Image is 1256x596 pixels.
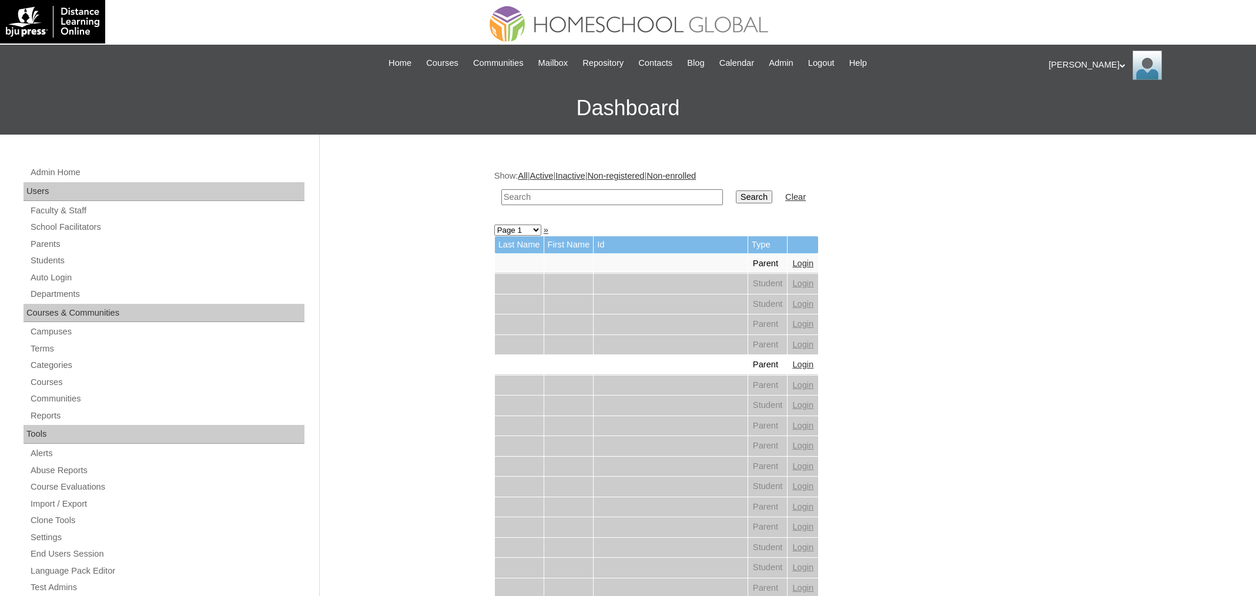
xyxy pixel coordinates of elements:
[792,340,813,349] a: Login
[632,56,678,70] a: Contacts
[792,543,813,552] a: Login
[420,56,464,70] a: Courses
[687,56,704,70] span: Blog
[532,56,574,70] a: Mailbox
[792,360,813,369] a: Login
[792,279,813,288] a: Login
[792,461,813,471] a: Login
[748,335,788,355] td: Parent
[714,56,760,70] a: Calendar
[29,287,304,302] a: Departments
[29,270,304,285] a: Auto Login
[582,56,624,70] span: Repository
[843,56,873,70] a: Help
[29,358,304,373] a: Categories
[748,355,788,375] td: Parent
[748,436,788,456] td: Parent
[748,558,788,578] td: Student
[29,253,304,268] a: Students
[29,530,304,545] a: Settings
[748,294,788,314] td: Student
[24,425,304,444] div: Tools
[29,547,304,561] a: End Users Session
[792,522,813,531] a: Login
[544,236,594,253] td: First Name
[29,391,304,406] a: Communities
[849,56,867,70] span: Help
[792,481,813,491] a: Login
[577,56,629,70] a: Repository
[802,56,840,70] a: Logout
[29,564,304,578] a: Language Pack Editor
[6,82,1250,135] h3: Dashboard
[1049,51,1244,80] div: [PERSON_NAME]
[518,171,527,180] a: All
[467,56,530,70] a: Communities
[383,56,417,70] a: Home
[29,513,304,528] a: Clone Tools
[29,580,304,595] a: Test Admins
[748,314,788,334] td: Parent
[29,165,304,180] a: Admin Home
[748,416,788,436] td: Parent
[792,319,813,329] a: Login
[748,477,788,497] td: Student
[473,56,524,70] span: Communities
[719,56,754,70] span: Calendar
[792,259,813,268] a: Login
[388,56,411,70] span: Home
[555,171,585,180] a: Inactive
[785,192,806,202] a: Clear
[792,421,813,430] a: Login
[501,189,723,205] input: Search
[495,236,544,253] td: Last Name
[29,409,304,423] a: Reports
[647,171,696,180] a: Non-enrolled
[748,497,788,517] td: Parent
[748,236,788,253] td: Type
[792,299,813,309] a: Login
[29,220,304,235] a: School Facilitators
[24,304,304,323] div: Courses & Communities
[792,441,813,450] a: Login
[588,171,645,180] a: Non-registered
[792,380,813,390] a: Login
[29,463,304,478] a: Abuse Reports
[544,225,548,235] a: »
[748,517,788,537] td: Parent
[29,446,304,461] a: Alerts
[748,274,788,294] td: Student
[1133,51,1162,80] img: Ariane Ebuen
[29,497,304,511] a: Import / Export
[748,376,788,396] td: Parent
[748,538,788,558] td: Student
[426,56,458,70] span: Courses
[594,236,748,253] td: Id
[29,237,304,252] a: Parents
[29,324,304,339] a: Campuses
[29,203,304,218] a: Faculty & Staff
[494,170,1076,212] div: Show: | | | |
[638,56,672,70] span: Contacts
[538,56,568,70] span: Mailbox
[792,400,813,410] a: Login
[769,56,793,70] span: Admin
[792,562,813,572] a: Login
[29,341,304,356] a: Terms
[24,182,304,201] div: Users
[681,56,710,70] a: Blog
[748,457,788,477] td: Parent
[6,6,99,38] img: logo-white.png
[792,502,813,511] a: Login
[808,56,835,70] span: Logout
[792,583,813,592] a: Login
[29,480,304,494] a: Course Evaluations
[530,171,553,180] a: Active
[29,375,304,390] a: Courses
[736,190,772,203] input: Search
[763,56,799,70] a: Admin
[748,396,788,416] td: Student
[748,254,788,274] td: Parent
